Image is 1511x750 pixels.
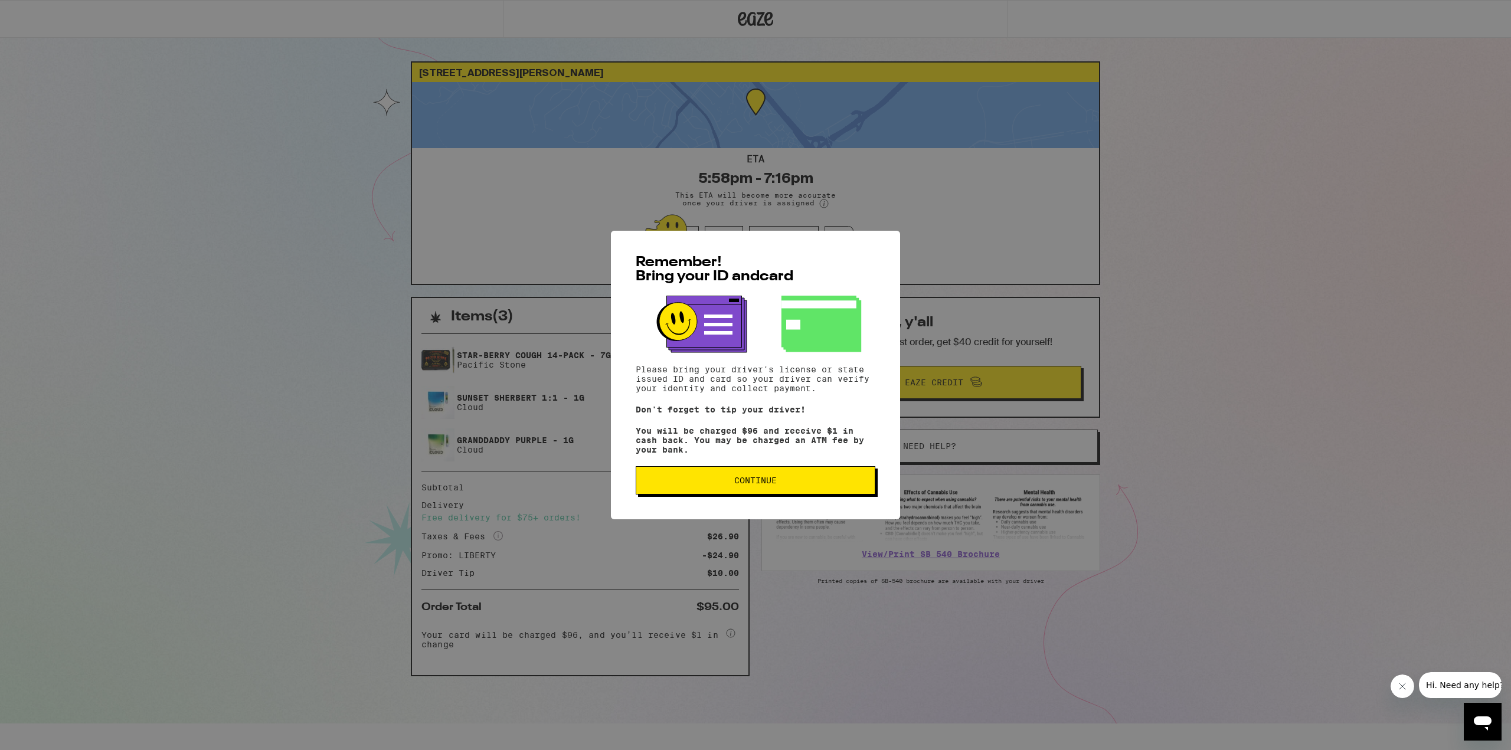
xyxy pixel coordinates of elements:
[1391,674,1414,698] iframe: Close message
[636,405,875,414] p: Don't forget to tip your driver!
[734,476,777,484] span: Continue
[636,466,875,494] button: Continue
[1464,703,1502,741] iframe: Button to launch messaging window
[7,8,85,18] span: Hi. Need any help?
[636,365,875,393] p: Please bring your driver's license or state issued ID and card so your driver can verify your ide...
[1419,672,1502,698] iframe: Message from company
[636,426,875,454] p: You will be charged $96 and receive $1 in cash back. You may be charged an ATM fee by your bank.
[636,256,793,284] span: Remember! Bring your ID and card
